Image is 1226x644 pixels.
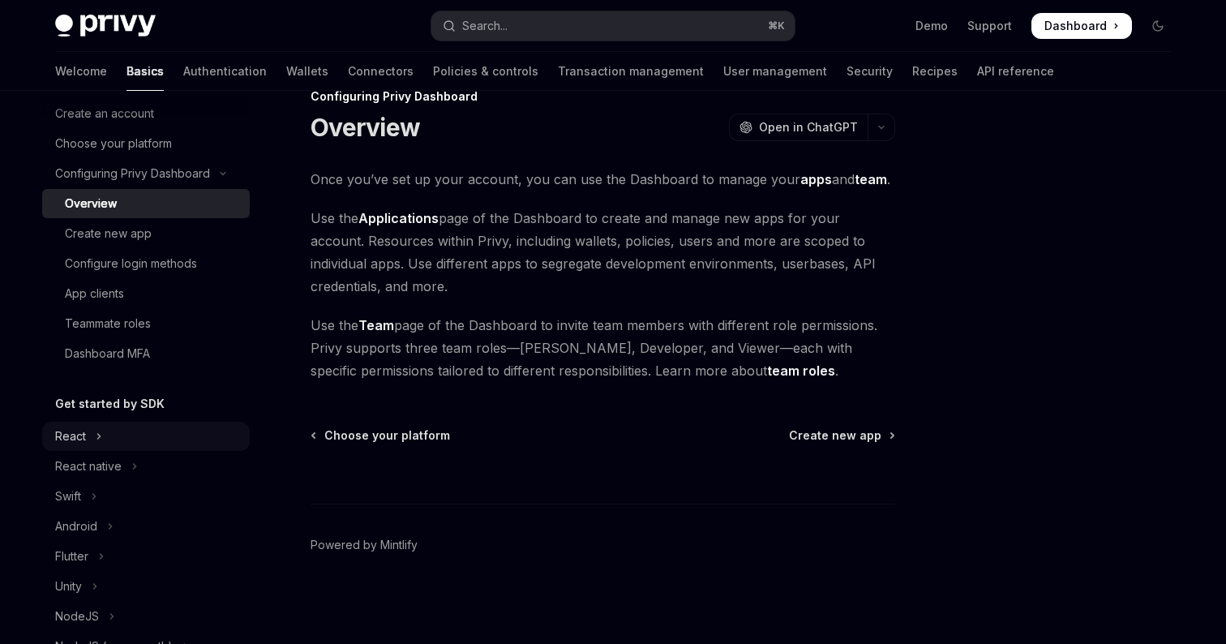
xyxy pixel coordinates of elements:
div: Search... [462,16,508,36]
div: Configuring Privy Dashboard [311,88,895,105]
div: Dashboard MFA [65,344,150,363]
div: Configuring Privy Dashboard [55,164,210,183]
span: Create new app [789,427,881,444]
button: Toggle Android section [42,512,250,541]
button: Toggle Configuring Privy Dashboard section [42,159,250,188]
strong: team [855,171,887,187]
img: dark logo [55,15,156,37]
div: Create new app [65,224,152,243]
a: Connectors [348,52,414,91]
button: Toggle React native section [42,452,250,481]
div: React native [55,457,122,476]
a: Dashboard [1031,13,1132,39]
button: Open in ChatGPT [729,114,868,141]
span: Use the page of the Dashboard to invite team members with different role permissions. Privy suppo... [311,314,895,382]
div: Unity [55,577,82,596]
a: Create new app [789,427,894,444]
strong: apps [800,171,832,187]
span: ⌘ K [768,19,785,32]
a: Wallets [286,52,328,91]
div: React [55,427,86,446]
a: Security [847,52,893,91]
span: Once you’ve set up your account, you can use the Dashboard to manage your and . [311,168,895,191]
span: Open in ChatGPT [759,119,858,135]
a: Policies & controls [433,52,538,91]
h5: Get started by SDK [55,394,165,414]
div: Choose your platform [55,134,172,153]
a: Demo [915,18,948,34]
div: Teammate roles [65,314,151,333]
div: Overview [65,194,117,213]
span: Dashboard [1044,18,1107,34]
a: Applications [358,210,439,227]
span: Choose your platform [324,427,450,444]
button: Toggle Unity section [42,572,250,601]
a: API reference [977,52,1054,91]
a: Configure login methods [42,249,250,278]
a: Authentication [183,52,267,91]
a: Choose your platform [42,129,250,158]
a: App clients [42,279,250,308]
a: Dashboard MFA [42,339,250,368]
h1: Overview [311,113,420,142]
a: Basics [126,52,164,91]
span: Use the page of the Dashboard to create and manage new apps for your account. Resources within Pr... [311,207,895,298]
button: Open search [431,11,795,41]
button: Toggle NodeJS section [42,602,250,631]
button: Toggle Flutter section [42,542,250,571]
a: Transaction management [558,52,704,91]
a: User management [723,52,827,91]
button: Toggle React section [42,422,250,451]
div: Flutter [55,547,88,566]
button: Toggle dark mode [1145,13,1171,39]
div: NodeJS [55,607,99,626]
div: App clients [65,284,124,303]
a: Teammate roles [42,309,250,338]
a: Support [967,18,1012,34]
a: Choose your platform [312,427,450,444]
a: Team [358,317,394,334]
a: Welcome [55,52,107,91]
button: Toggle Swift section [42,482,250,511]
div: Android [55,517,97,536]
a: Overview [42,189,250,218]
div: Configure login methods [65,254,197,273]
a: Create new app [42,219,250,248]
a: Powered by Mintlify [311,537,418,553]
a: Recipes [912,52,958,91]
a: team roles [767,363,835,380]
div: Swift [55,487,81,506]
